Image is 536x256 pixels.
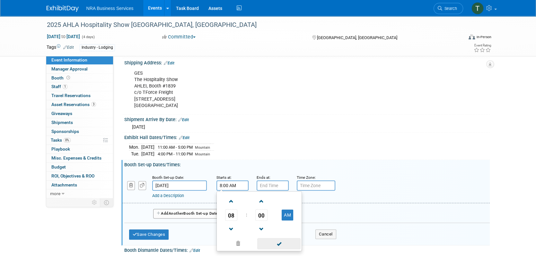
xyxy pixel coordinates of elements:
input: Start Time [216,180,249,191]
span: 0% [64,138,71,143]
span: Attachments [51,182,77,187]
span: [DATE] [DATE] [47,34,80,39]
span: Booth [51,75,71,80]
img: Format-Inperson.png [469,34,475,39]
a: more [46,189,113,198]
span: Another [169,211,184,216]
td: Toggle Event Tabs [100,198,113,207]
span: Playbook [51,146,70,152]
span: 11:00 AM - 5:00 PM [158,145,193,150]
input: Time Zone [297,180,335,191]
a: Done [257,240,301,249]
span: Travel Reservations [51,93,91,98]
img: ExhibitDay [47,5,79,12]
div: 2025 AHLA Hospitality Show [GEOGRAPHIC_DATA], [GEOGRAPHIC_DATA] [45,19,453,31]
td: Mon. [129,144,141,151]
a: Edit [63,45,74,50]
a: Decrement Hour [225,221,237,237]
span: Shipments [51,120,73,125]
div: Shipping Address: [124,58,490,66]
span: Booth not reserved yet [65,75,71,80]
a: Add a Description [152,193,184,198]
td: [DATE] [141,151,154,157]
a: Staff1 [46,82,113,91]
span: more [50,191,60,196]
small: Starts at: [216,175,232,180]
span: Pick Minute [255,209,268,221]
span: NRA Business Services [86,6,134,11]
a: Event Information [46,56,113,64]
div: Event Format [425,33,491,43]
td: : [245,209,248,221]
button: AM [282,210,293,220]
input: Date [152,180,207,191]
td: [DATE] [141,144,154,151]
td: Tue. [129,151,141,157]
span: Event Information [51,57,87,62]
a: Sponsorships [46,127,113,136]
a: Travel Reservations [46,91,113,100]
a: Budget [46,163,113,171]
span: Mountain [195,152,210,156]
a: Attachments [46,181,113,189]
a: Shipments [46,118,113,127]
span: Budget [51,164,66,169]
a: Misc. Expenses & Credits [46,154,113,162]
div: GES The Hospitality Show AHLEI, Booth #1839 c/o TForce Freight [STREET_ADDRESS] [GEOGRAPHIC_DATA] [130,67,419,112]
button: AddAnotherBooth Set-up Date [153,209,221,219]
span: Search [442,6,457,11]
span: [DATE] [132,124,145,129]
div: Booth Set-up Dates/Times: [124,160,490,168]
a: Decrement Minute [255,221,268,237]
span: ROI, Objectives & ROO [51,173,94,178]
a: Search [434,3,463,14]
span: Tasks [51,137,71,143]
small: Time Zone: [297,175,316,180]
a: Booth [46,74,113,82]
a: Manager Approval [46,65,113,73]
a: Increment Minute [255,193,268,209]
img: Terry Gamal ElDin [471,2,484,14]
button: Cancel [315,229,336,239]
span: Mountain [195,145,210,150]
a: Playbook [46,145,113,153]
span: Staff [51,84,67,89]
a: Tasks0% [46,136,113,145]
div: Industry - Lodging [80,44,115,51]
span: to [60,34,66,39]
div: In-Person [476,35,491,39]
span: Misc. Expenses & Credits [51,155,101,161]
a: Giveaways [46,109,113,118]
span: 1 [63,84,67,89]
td: Personalize Event Tab Strip [89,198,100,207]
div: Shipment Arrive By Date: [124,115,490,123]
button: Save Changes [129,229,169,240]
span: Asset Reservations [51,102,96,107]
a: Clear selection [218,239,258,248]
span: Sponsorships [51,129,79,134]
div: Event Rating [473,44,491,47]
td: Tags [47,44,74,51]
button: Committed [160,34,198,40]
a: Edit [164,61,174,65]
span: 4:00 PM - 11:00 PM [158,152,193,156]
a: Asset Reservations3 [46,100,113,109]
span: [GEOGRAPHIC_DATA], [GEOGRAPHIC_DATA] [317,35,397,40]
a: Edit [189,248,200,253]
span: Giveaways [51,111,72,116]
a: Edit [178,118,189,122]
span: 3 [91,102,96,107]
span: (4 days) [81,35,95,39]
div: Exhibit Hall Dates/Times: [124,133,490,141]
small: Ends at: [257,175,270,180]
div: Booth Dismantle Dates/Times: [124,245,490,254]
a: Increment Hour [225,193,237,209]
span: Pick Hour [225,209,237,221]
a: ROI, Objectives & ROO [46,172,113,180]
span: Manager Approval [51,66,88,71]
input: End Time [257,180,289,191]
a: Edit [179,136,189,140]
small: Booth Set-up Date: [152,175,184,180]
